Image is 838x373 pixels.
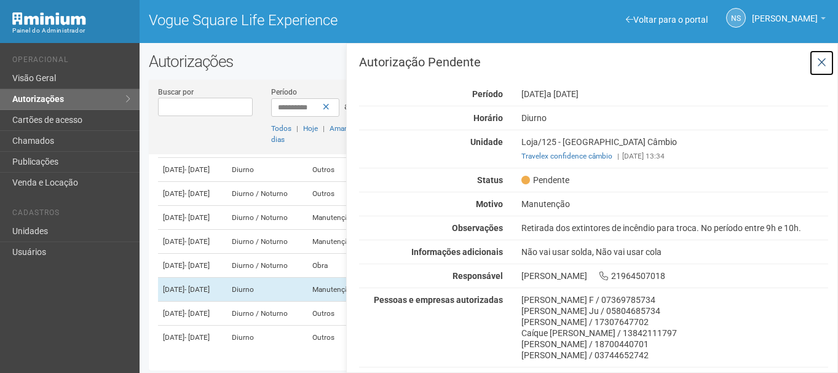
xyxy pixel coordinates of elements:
td: [DATE] [158,278,227,302]
td: Diurno / Noturno [227,182,307,206]
td: Diurno [227,278,307,302]
div: Painel do Administrador [12,25,130,36]
span: - [DATE] [184,165,210,174]
div: Diurno [512,112,837,124]
td: Manutenção [307,206,369,230]
div: [PERSON_NAME] / 17307647702 [521,316,828,328]
img: Minium [12,12,86,25]
a: [PERSON_NAME] [752,15,826,25]
td: Diurno / Noturno [227,302,307,326]
span: - [DATE] [184,237,210,246]
strong: Horário [473,113,503,123]
td: Outros [307,326,369,350]
span: - [DATE] [184,213,210,222]
span: - [DATE] [184,189,210,198]
label: Período [271,87,297,98]
h3: Autorização Pendente [359,56,828,68]
div: [PERSON_NAME] / 03744652742 [521,350,828,361]
strong: Informações adicionais [411,247,503,257]
td: Diurno [227,158,307,182]
span: | [617,152,619,160]
span: Pendente [521,175,569,186]
td: Outros [307,182,369,206]
td: Manutenção [307,230,369,254]
span: | [296,124,298,133]
td: Outros [307,302,369,326]
a: Todos [271,124,291,133]
span: a [344,101,349,111]
div: [DATE] [512,88,837,100]
span: Nicolle Silva [752,2,818,23]
div: Caíque [PERSON_NAME] / 13842111797 [521,328,828,339]
td: Diurno [227,326,307,350]
span: - [DATE] [184,261,210,270]
div: [DATE] 13:34 [521,151,828,162]
td: [DATE] [158,182,227,206]
div: [PERSON_NAME] / 18700440701 [521,339,828,350]
a: Travelex confidence câmbio [521,152,612,160]
td: [DATE] [158,302,227,326]
a: Voltar para o portal [626,15,708,25]
td: Diurno / Noturno [227,206,307,230]
span: - [DATE] [184,285,210,294]
strong: Status [477,175,503,185]
div: Retirada dos extintores de incêndio para troca. No período entre 9h e 10h. [512,222,837,234]
strong: Unidade [470,137,503,147]
td: [DATE] [158,206,227,230]
strong: Período [472,89,503,99]
span: - [DATE] [184,333,210,342]
div: Não vai usar solda, Não vai usar cola [512,246,837,257]
div: [PERSON_NAME] Ju / 05804685734 [521,305,828,316]
label: Buscar por [158,87,194,98]
span: | [323,124,325,133]
span: a [DATE] [547,89,579,99]
h1: Vogue Square Life Experience [149,12,480,28]
td: Manutenção [307,278,369,302]
a: Hoje [303,124,318,133]
td: [DATE] [158,326,227,350]
strong: Pessoas e empresas autorizadas [374,295,503,305]
strong: Responsável [453,271,503,281]
div: Manutenção [512,198,837,210]
td: Diurno / Noturno [227,254,307,278]
td: Diurno / Noturno [227,230,307,254]
div: [PERSON_NAME] F / 07369785734 [521,294,828,305]
a: NS [726,8,746,28]
li: Cadastros [12,208,130,221]
td: [DATE] [158,230,227,254]
td: Outros [307,158,369,182]
div: [PERSON_NAME] 21964507018 [512,270,837,281]
td: Obra [307,254,369,278]
div: Loja/125 - [GEOGRAPHIC_DATA] Câmbio [512,136,837,162]
td: [DATE] [158,254,227,278]
li: Operacional [12,55,130,68]
td: [DATE] [158,158,227,182]
a: Amanhã [330,124,357,133]
span: - [DATE] [184,309,210,318]
h2: Autorizações [149,52,829,71]
strong: Observações [452,223,503,233]
strong: Motivo [476,199,503,209]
